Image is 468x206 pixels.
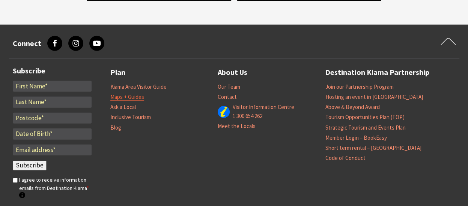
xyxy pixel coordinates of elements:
[218,93,237,101] a: Contact
[110,113,151,121] a: Inclusive Tourism
[325,103,380,111] a: Above & Beyond Award
[233,103,294,111] a: Visitor Information Centre
[110,66,125,79] a: Plan
[13,161,47,170] input: Subscribe
[13,128,92,140] input: Date of Birth*
[325,93,423,101] a: Hosting an event in [GEOGRAPHIC_DATA]
[13,113,92,124] input: Postcode*
[325,134,387,142] a: Member Login – BookEasy
[325,66,429,79] a: Destination Kiama Partnership
[110,83,167,91] a: Kiama Area Visitor Guide
[110,93,144,101] a: Maps + Guides
[325,83,394,91] a: Join our Partnership Program
[233,112,262,120] a: 1 300 654 262
[218,66,247,79] a: About Us
[13,81,92,92] input: First Name*
[110,124,121,131] a: Blog
[19,176,92,201] label: I agree to receive information emails from Destination Kiama
[13,39,41,48] h3: Connect
[325,144,421,162] a: Short term rental – [GEOGRAPHIC_DATA] Code of Conduct
[218,122,256,130] a: Meet the Locals
[13,66,92,75] h3: Subscribe
[325,124,406,131] a: Strategic Tourism and Events Plan
[110,103,136,111] a: Ask a Local
[218,83,240,91] a: Our Team
[13,97,92,108] input: Last Name*
[13,145,92,156] input: Email address*
[325,113,405,121] a: Tourism Opportunities Plan (TOP)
